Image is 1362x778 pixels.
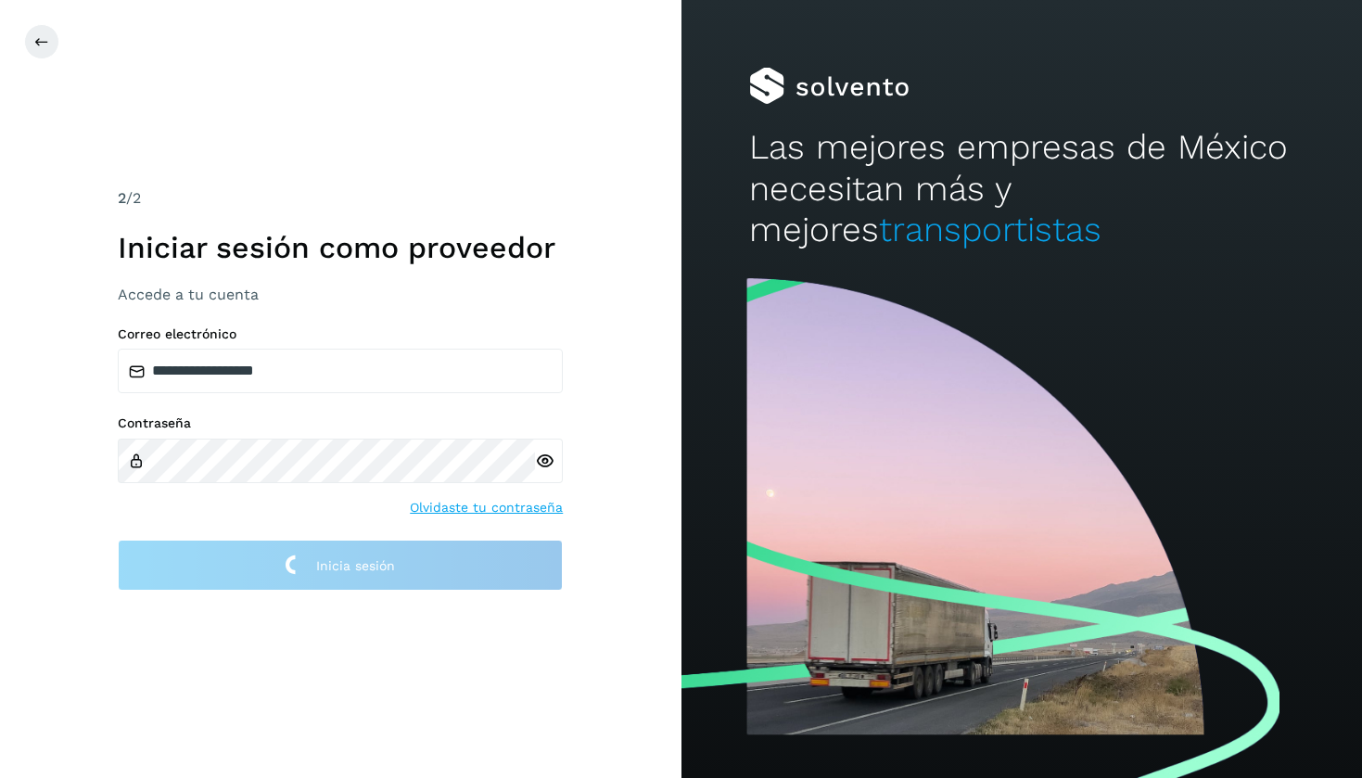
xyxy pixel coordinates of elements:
div: /2 [118,187,563,210]
span: transportistas [879,210,1101,249]
a: Olvidaste tu contraseña [410,498,563,517]
label: Correo electrónico [118,326,563,342]
h2: Las mejores empresas de México necesitan más y mejores [749,127,1294,250]
span: Inicia sesión [316,559,395,572]
span: 2 [118,189,126,207]
h1: Iniciar sesión como proveedor [118,230,563,265]
label: Contraseña [118,415,563,431]
h3: Accede a tu cuenta [118,286,563,303]
button: Inicia sesión [118,540,563,591]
